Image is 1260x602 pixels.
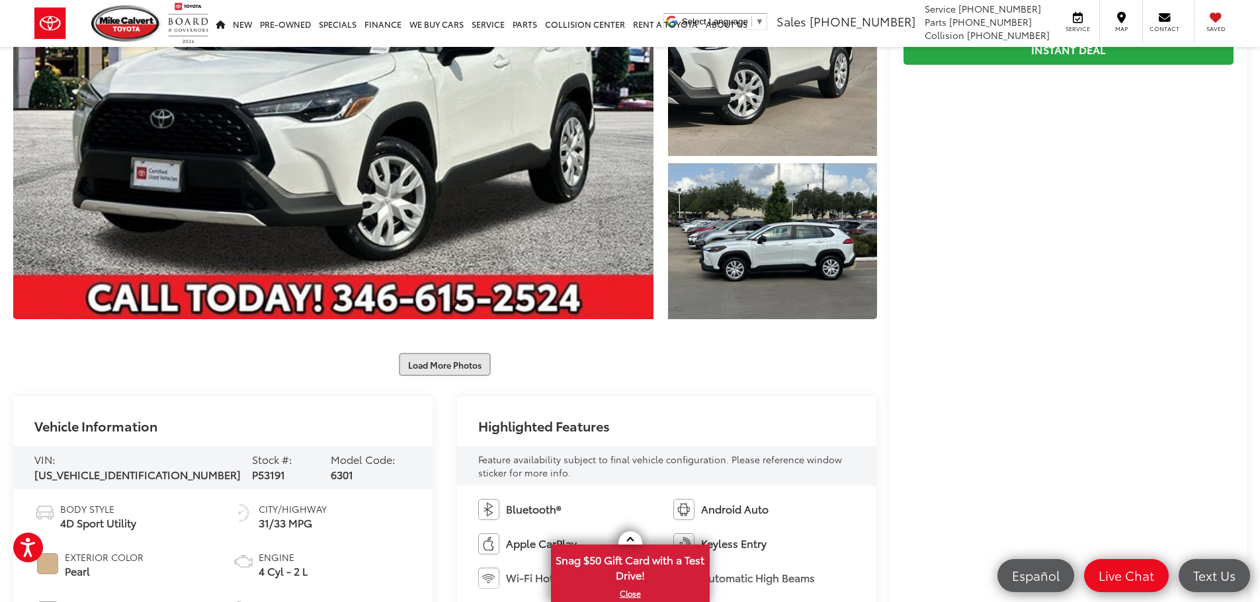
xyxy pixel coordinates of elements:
[1092,567,1161,583] span: Live Chat
[478,418,610,433] h2: Highlighted Features
[777,13,806,30] span: Sales
[1063,24,1093,33] span: Service
[37,553,58,574] span: #D2B48C
[506,502,561,517] span: Bluetooth®
[60,502,136,515] span: Body Style
[673,499,694,520] img: Android Auto
[1201,24,1230,33] span: Saved
[967,28,1050,42] span: [PHONE_NUMBER]
[701,536,767,551] span: Keyless Entry
[1150,24,1179,33] span: Contact
[259,502,327,515] span: City/Highway
[478,499,499,520] img: Bluetooth®
[259,515,327,531] span: 31/33 MPG
[552,546,708,586] span: Snag $50 Gift Card with a Test Drive!
[65,564,144,579] span: Pearl
[478,533,499,554] img: Apple CarPlay
[478,453,842,479] span: Feature availability subject to final vehicle configuration. Please reference window sticker for ...
[60,515,136,531] span: 4D Sport Utility
[958,2,1041,15] span: [PHONE_NUMBER]
[1187,567,1242,583] span: Text Us
[903,34,1234,64] a: Instant Deal
[506,536,577,551] span: Apple CarPlay
[925,28,964,42] span: Collision
[91,5,161,42] img: Mike Calvert Toyota
[925,15,946,28] span: Parts
[233,502,254,523] img: Fuel Economy
[65,550,144,564] span: Exterior Color
[997,559,1074,592] a: Español
[665,161,878,321] img: 2024 Toyota Corolla Cross L
[259,564,308,579] span: 4 Cyl - 2 L
[751,17,752,26] span: ​
[755,17,764,26] span: ▼
[1084,559,1169,592] a: Live Chat
[810,13,915,30] span: [PHONE_NUMBER]
[478,568,499,589] img: Wi-Fi Hotspot
[925,2,956,15] span: Service
[259,550,308,564] span: Engine
[949,15,1032,28] span: [PHONE_NUMBER]
[1005,567,1066,583] span: Español
[1179,559,1250,592] a: Text Us
[1107,24,1136,33] span: Map
[331,451,396,467] span: Model Code:
[399,353,491,376] button: Load More Photos
[668,163,877,320] a: Expand Photo 3
[701,502,769,517] span: Android Auto
[331,467,353,482] span: 6301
